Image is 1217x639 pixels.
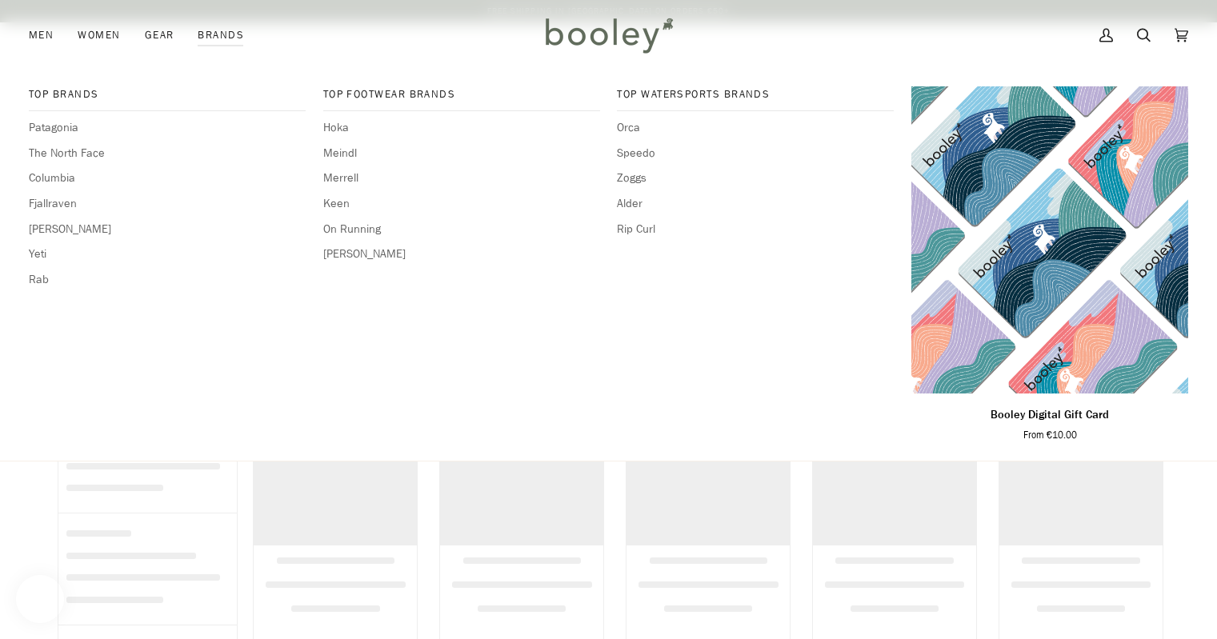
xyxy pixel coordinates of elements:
a: Hoka [323,119,600,137]
span: Women [78,27,120,43]
span: Top Watersports Brands [617,86,894,102]
span: Men [29,27,54,43]
a: Top Watersports Brands [617,86,894,111]
product-grid-item: Booley Digital Gift Card [911,86,1188,442]
a: Patagonia [29,119,306,137]
a: Rab [29,271,306,289]
a: Top Footwear Brands [323,86,600,111]
a: Top Brands [29,86,306,111]
img: Booley [538,12,679,58]
a: The North Face [29,145,306,162]
a: Keen [323,195,600,213]
a: Speedo [617,145,894,162]
span: From €10.00 [1023,428,1077,442]
a: Fjallraven [29,195,306,213]
a: On Running [323,221,600,238]
a: Columbia [29,170,306,187]
a: Orca [617,119,894,137]
a: Alder [617,195,894,213]
iframe: Button to open loyalty program pop-up [16,575,64,623]
a: Yeti [29,246,306,263]
span: Gear [145,27,174,43]
a: Merrell [323,170,600,187]
a: Zoggs [617,170,894,187]
a: [PERSON_NAME] [323,246,600,263]
a: [PERSON_NAME] [29,221,306,238]
p: Booley Digital Gift Card [991,406,1109,424]
a: Booley Digital Gift Card [911,400,1188,442]
a: Booley Digital Gift Card [911,86,1188,393]
span: Top Brands [29,86,306,102]
a: Meindl [323,145,600,162]
product-grid-item-variant: €10.00 [911,86,1188,393]
a: Rip Curl [617,221,894,238]
span: Top Footwear Brands [323,86,600,102]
